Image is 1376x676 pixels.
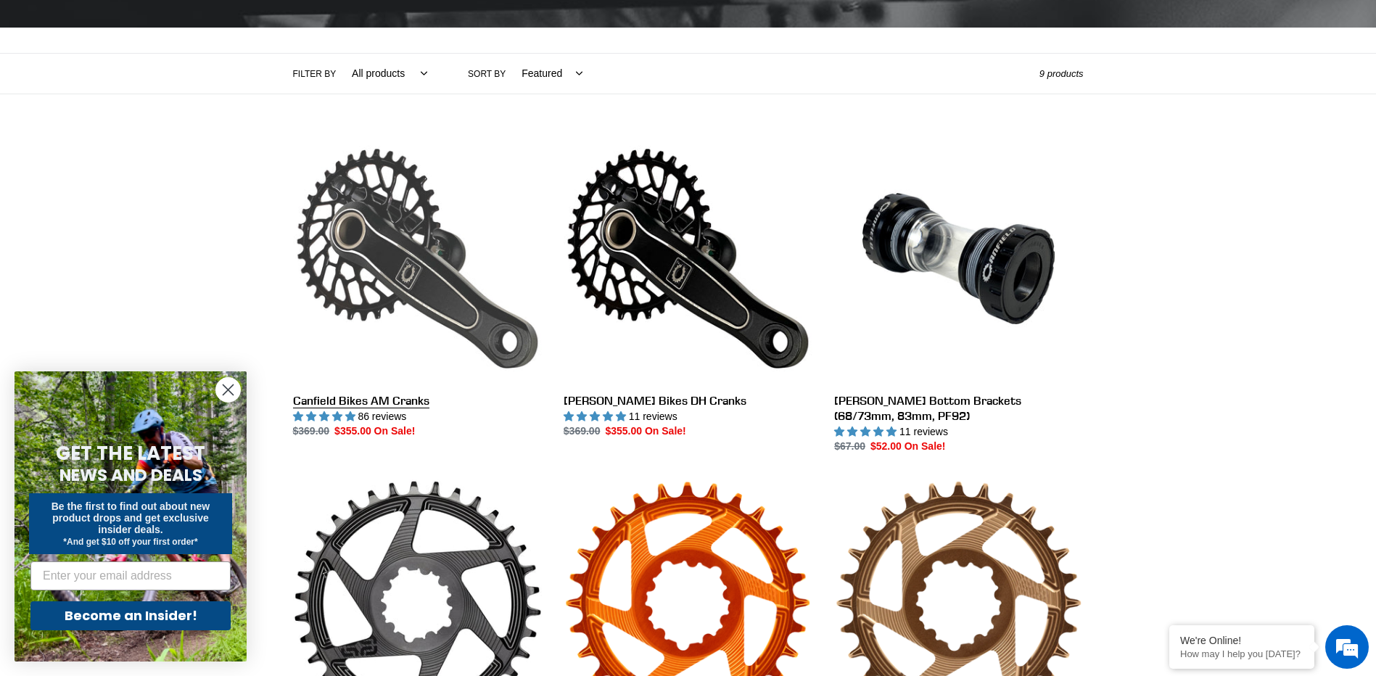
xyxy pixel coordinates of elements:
span: *And get $10 off your first order* [63,537,197,547]
div: We're Online! [1180,635,1303,646]
div: Chat with us now [97,81,265,100]
textarea: Type your message and hit 'Enter' [7,396,276,447]
img: d_696896380_company_1647369064580_696896380 [46,73,83,109]
span: We're online! [84,183,200,329]
span: NEWS AND DEALS [59,463,202,487]
label: Sort by [468,67,506,81]
input: Enter your email address [30,561,231,590]
button: Become an Insider! [30,601,231,630]
div: Navigation go back [16,80,38,102]
span: Be the first to find out about new product drops and get exclusive insider deals. [52,500,210,535]
p: How may I help you today? [1180,648,1303,659]
span: 9 products [1039,68,1084,79]
span: GET THE LATEST [56,440,205,466]
label: Filter by [293,67,337,81]
div: Minimize live chat window [238,7,273,42]
button: Close dialog [215,377,241,403]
